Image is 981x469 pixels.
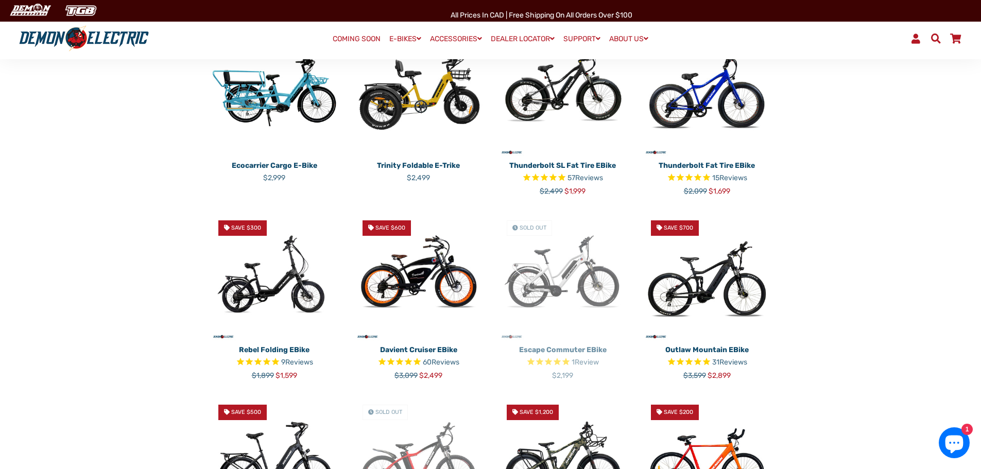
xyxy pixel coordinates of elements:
[575,358,599,367] span: Review
[712,173,747,182] span: 15 reviews
[520,224,546,231] span: Sold Out
[709,187,730,196] span: $1,699
[281,358,313,367] span: 9 reviews
[354,160,483,171] p: Trinity Foldable E-Trike
[5,2,55,19] img: Demon Electric
[231,409,261,415] span: Save $500
[643,212,771,341] img: Outlaw Mountain eBike - Demon Electric
[210,160,339,171] p: Ecocarrier Cargo E-Bike
[354,357,483,369] span: Rated 4.8 out of 5 stars 60 reviews
[643,357,771,369] span: Rated 4.8 out of 5 stars 31 reviews
[575,173,603,182] span: Reviews
[210,28,339,157] img: Ecocarrier Cargo E-Bike
[354,157,483,183] a: Trinity Foldable E-Trike $2,499
[354,212,483,341] a: Davient Cruiser eBike - Demon Electric Save $600
[210,212,339,341] img: Rebel Folding eBike - Demon Electric
[498,157,627,197] a: Thunderbolt SL Fat Tire eBike Rated 4.9 out of 5 stars 57 reviews $2,499 $1,999
[498,28,627,157] img: Thunderbolt SL Fat Tire eBike - Demon Electric
[210,357,339,369] span: Rated 5.0 out of 5 stars 9 reviews
[210,212,339,341] a: Rebel Folding eBike - Demon Electric Save $300
[560,31,604,46] a: SUPPORT
[487,31,558,46] a: DEALER LOCATOR
[540,187,563,196] span: $2,499
[210,157,339,183] a: Ecocarrier Cargo E-Bike $2,999
[520,409,553,415] span: Save $1,200
[498,212,627,341] img: Escape Commuter eBike - Demon Electric
[719,358,747,367] span: Reviews
[643,157,771,197] a: Thunderbolt Fat Tire eBike Rated 4.8 out of 5 stars 15 reviews $2,099 $1,699
[252,371,274,380] span: $1,899
[643,341,771,381] a: Outlaw Mountain eBike Rated 4.8 out of 5 stars 31 reviews $3,599 $2,899
[354,212,483,341] img: Davient Cruiser eBike - Demon Electric
[407,173,430,182] span: $2,499
[708,371,731,380] span: $2,899
[643,28,771,157] img: Thunderbolt Fat Tire eBike - Demon Electric
[564,187,586,196] span: $1,999
[354,344,483,355] p: Davient Cruiser eBike
[567,173,603,182] span: 57 reviews
[683,371,706,380] span: $3,599
[432,358,459,367] span: Reviews
[643,344,771,355] p: Outlaw Mountain eBike
[664,409,693,415] span: Save $200
[276,371,297,380] span: $1,599
[498,160,627,171] p: Thunderbolt SL Fat Tire eBike
[354,28,483,157] img: Trinity Foldable E-Trike
[684,187,707,196] span: $2,099
[375,224,405,231] span: Save $600
[643,172,771,184] span: Rated 4.8 out of 5 stars 15 reviews
[606,31,652,46] a: ABOUT US
[354,341,483,381] a: Davient Cruiser eBike Rated 4.8 out of 5 stars 60 reviews $3,099 $2,499
[426,31,486,46] a: ACCESSORIES
[498,341,627,381] a: Escape Commuter eBike Rated 5.0 out of 5 stars 1 reviews $2,199
[498,172,627,184] span: Rated 4.9 out of 5 stars 57 reviews
[643,160,771,171] p: Thunderbolt Fat Tire eBike
[329,32,384,46] a: COMING SOON
[419,371,442,380] span: $2,499
[572,358,599,367] span: 1 reviews
[498,357,627,369] span: Rated 5.0 out of 5 stars 1 reviews
[386,31,425,46] a: E-BIKES
[936,427,973,461] inbox-online-store-chat: Shopify online store chat
[263,173,285,182] span: $2,999
[285,358,313,367] span: Reviews
[451,11,632,20] span: All Prices in CAD | Free shipping on all orders over $100
[498,28,627,157] a: Thunderbolt SL Fat Tire eBike - Demon Electric Save $500
[375,409,402,415] span: Sold Out
[664,224,693,231] span: Save $700
[231,224,261,231] span: Save $300
[15,25,152,52] img: Demon Electric logo
[423,358,459,367] span: 60 reviews
[643,28,771,157] a: Thunderbolt Fat Tire eBike - Demon Electric Save $400
[719,173,747,182] span: Reviews
[712,358,747,367] span: 31 reviews
[643,212,771,341] a: Outlaw Mountain eBike - Demon Electric Save $700
[394,371,418,380] span: $3,099
[210,344,339,355] p: Rebel Folding eBike
[60,2,102,19] img: TGB Canada
[552,371,573,380] span: $2,199
[498,344,627,355] p: Escape Commuter eBike
[210,341,339,381] a: Rebel Folding eBike Rated 5.0 out of 5 stars 9 reviews $1,899 $1,599
[498,212,627,341] a: Escape Commuter eBike - Demon Electric Sold Out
